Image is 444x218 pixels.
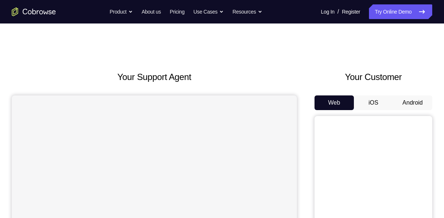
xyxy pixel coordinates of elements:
a: Register [342,4,360,19]
button: Product [110,4,133,19]
a: Pricing [170,4,184,19]
button: Web [315,95,354,110]
a: About us [142,4,161,19]
a: Try Online Demo [369,4,432,19]
h2: Your Support Agent [12,70,297,84]
button: iOS [354,95,393,110]
button: Resources [232,4,262,19]
a: Log In [321,4,334,19]
span: / [337,7,339,16]
h2: Your Customer [315,70,432,84]
button: Android [393,95,432,110]
button: Use Cases [193,4,224,19]
a: Go to the home page [12,7,56,16]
